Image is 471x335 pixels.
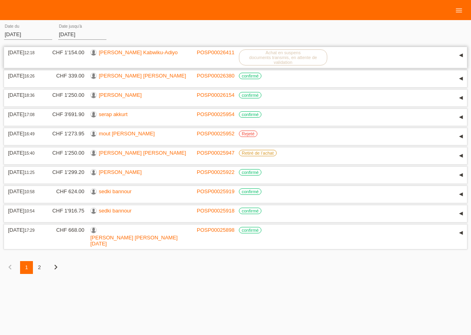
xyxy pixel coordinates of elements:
[197,227,234,233] a: POSP00025898
[239,169,261,176] label: confirmé
[24,209,35,213] span: 10:54
[99,92,142,98] a: [PERSON_NAME]
[8,131,40,137] div: [DATE]
[455,208,467,220] div: étendre/coller
[99,169,142,175] a: [PERSON_NAME]
[239,73,261,79] label: confirmé
[46,92,84,98] div: CHF 1'250.00
[451,8,467,12] a: menu
[24,151,35,155] span: 15:40
[455,6,463,14] i: menu
[8,111,40,117] div: [DATE]
[8,188,40,194] div: [DATE]
[8,92,40,98] div: [DATE]
[24,170,35,175] span: 11:25
[46,208,84,214] div: CHF 1'916.75
[239,208,261,214] label: confirmé
[99,111,128,117] a: serap akkurt
[20,261,33,274] div: 1
[99,208,132,214] a: sedki bannour
[239,49,327,65] label: Achat en suspens documents transmis, en attente de validation
[8,73,40,79] div: [DATE]
[239,92,261,98] label: confirmé
[8,208,40,214] div: [DATE]
[197,150,234,156] a: POSP00025947
[455,49,467,61] div: étendre/coller
[8,227,40,233] div: [DATE]
[197,49,234,55] a: POSP00026411
[455,73,467,85] div: étendre/coller
[5,262,15,272] i: chevron_left
[51,262,61,272] i: chevron_right
[455,169,467,181] div: étendre/coller
[239,111,261,118] label: confirmé
[24,228,35,233] span: 17:29
[99,150,186,156] a: [PERSON_NAME] [PERSON_NAME]
[46,188,84,194] div: CHF 624.00
[99,49,178,55] a: [PERSON_NAME] Kabwiku-Adiyo
[24,190,35,194] span: 10:58
[455,188,467,200] div: étendre/coller
[24,93,35,98] span: 18:36
[239,131,257,137] label: Rejeté
[197,111,234,117] a: POSP00025954
[8,49,40,55] div: [DATE]
[46,169,84,175] div: CHF 1'299.20
[8,169,40,175] div: [DATE]
[24,74,35,78] span: 16:26
[455,131,467,143] div: étendre/coller
[24,112,35,117] span: 17:08
[197,131,234,137] a: POSP00025952
[197,169,234,175] a: POSP00025922
[239,188,261,195] label: confirmé
[99,188,132,194] a: sedki bannour
[99,73,186,79] a: [PERSON_NAME] [PERSON_NAME]
[24,51,35,55] span: 12:18
[197,92,234,98] a: POSP00026154
[197,208,234,214] a: POSP00025918
[455,92,467,104] div: étendre/coller
[455,111,467,123] div: étendre/coller
[33,261,46,274] div: 2
[455,227,467,239] div: étendre/coller
[46,73,84,79] div: CHF 339.00
[455,150,467,162] div: étendre/coller
[46,150,84,156] div: CHF 1'250.00
[197,73,234,79] a: POSP00026380
[8,150,40,156] div: [DATE]
[197,188,234,194] a: POSP00025919
[46,49,84,55] div: CHF 1'154.00
[46,131,84,137] div: CHF 1'273.95
[99,131,155,137] a: mout [PERSON_NAME]
[46,111,84,117] div: CHF 3'691.90
[24,132,35,136] span: 16:49
[239,150,277,156] label: Retiré de l‘achat
[239,227,261,233] label: confirmé
[46,227,84,233] div: CHF 668.00
[90,235,177,247] a: [PERSON_NAME] [PERSON_NAME][DATE]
